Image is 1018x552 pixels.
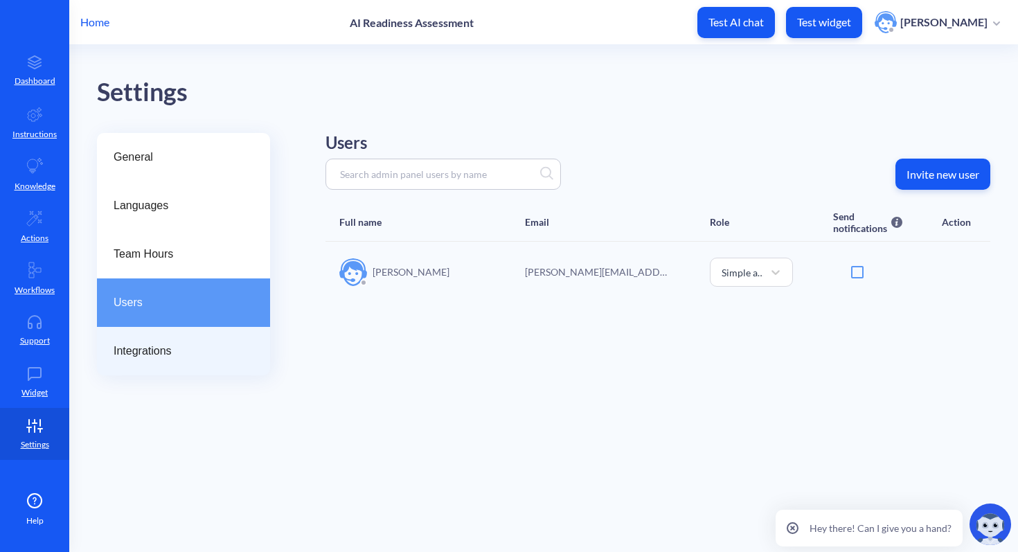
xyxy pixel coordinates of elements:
p: Widget [21,386,48,399]
a: Integrations [97,327,270,375]
div: Full name [339,216,382,228]
p: Settings [21,438,49,451]
a: Team Hours [97,230,270,278]
button: user photo[PERSON_NAME] [868,10,1007,35]
span: Team Hours [114,246,242,262]
p: Workflows [15,284,55,296]
div: Role [710,216,729,228]
p: AI Readiness Assessment [350,16,474,29]
div: Email [525,216,549,228]
a: General [97,133,270,181]
p: Test widget [797,15,851,29]
button: Test AI chat [697,7,775,38]
img: copilot-icon.svg [970,504,1011,545]
button: Invite new user [895,159,990,190]
span: Integrations [114,343,242,359]
p: Test AI chat [708,15,764,29]
p: [PERSON_NAME] [900,15,988,30]
span: General [114,149,242,166]
p: [PERSON_NAME] [373,265,449,279]
p: Home [80,14,109,30]
p: Actions [21,232,48,244]
img: user photo [875,11,897,33]
img: info icon [889,211,902,234]
p: Dashboard [15,75,55,87]
img: user image [339,258,367,286]
span: Users [114,294,242,311]
input: Search admin panel users by name [333,166,540,182]
a: Users [97,278,270,327]
div: Action [942,216,971,228]
button: Test widget [786,7,862,38]
p: Knowledge [15,180,55,193]
p: Support [20,335,50,347]
p: Invite new user [907,168,979,181]
div: Settings [97,73,1018,112]
p: Hey there! Can I give you a hand? [810,521,952,535]
p: Instructions [12,128,57,141]
a: Languages [97,181,270,230]
div: Simple admin [722,265,765,279]
p: daryna.lishchynska@botscrew.com [525,265,670,279]
span: Help [26,515,44,527]
span: Languages [114,197,242,214]
div: Send notifications [833,211,889,234]
h2: Users [325,133,990,153]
